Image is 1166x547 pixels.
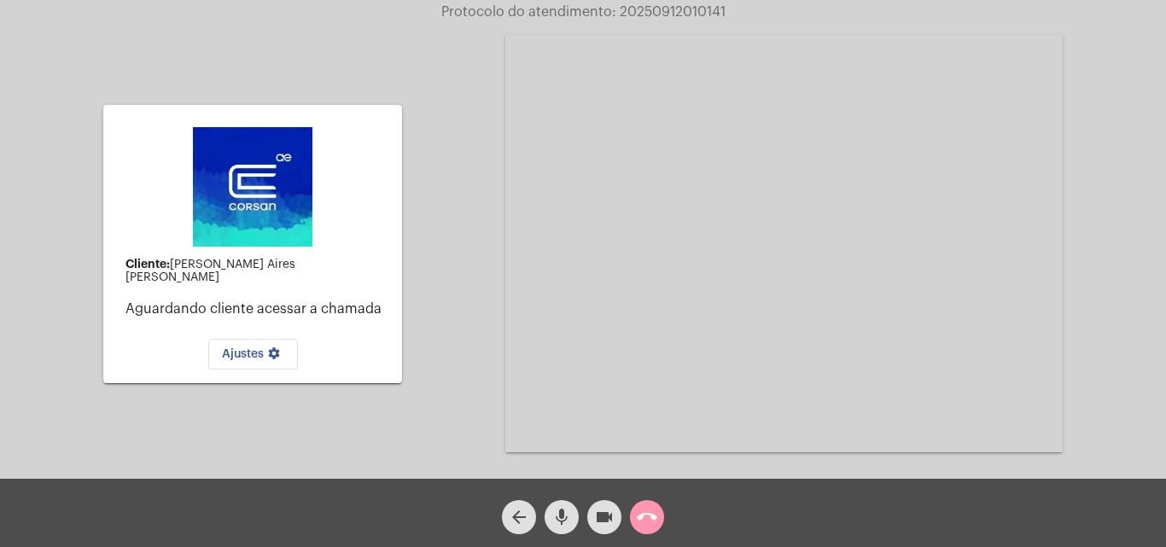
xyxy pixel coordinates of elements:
[637,507,657,527] mat-icon: call_end
[551,507,572,527] mat-icon: mic
[208,339,298,370] button: Ajustes
[125,258,388,284] div: [PERSON_NAME] Aires [PERSON_NAME]
[125,258,170,270] strong: Cliente:
[193,127,312,247] img: d4669ae0-8c07-2337-4f67-34b0df7f5ae4.jpeg
[264,346,284,367] mat-icon: settings
[441,5,726,19] span: Protocolo do atendimento: 20250912010141
[125,301,388,317] p: Aguardando cliente acessar a chamada
[509,507,529,527] mat-icon: arrow_back
[222,348,284,360] span: Ajustes
[594,507,615,527] mat-icon: videocam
